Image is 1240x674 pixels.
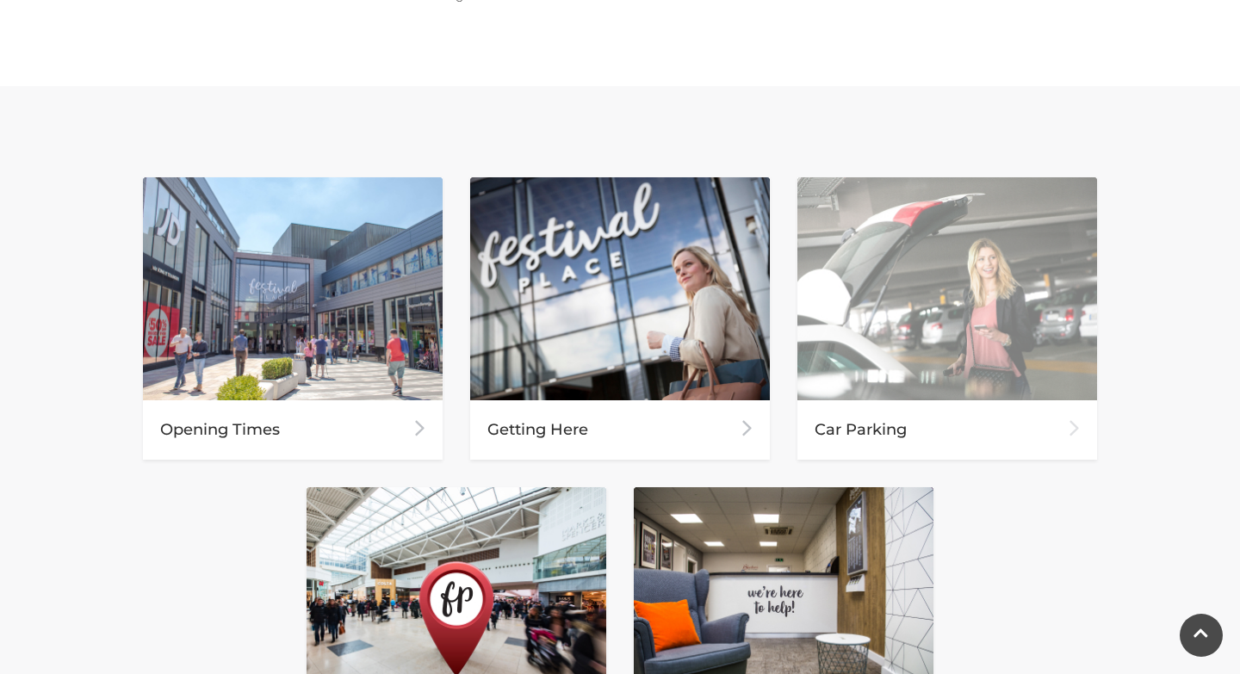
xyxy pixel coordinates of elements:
[470,177,770,460] a: Getting Here
[797,177,1097,460] a: Car Parking
[143,177,443,460] a: Opening Times
[143,400,443,460] div: Opening Times
[797,400,1097,460] div: Car Parking
[470,400,770,460] div: Getting Here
